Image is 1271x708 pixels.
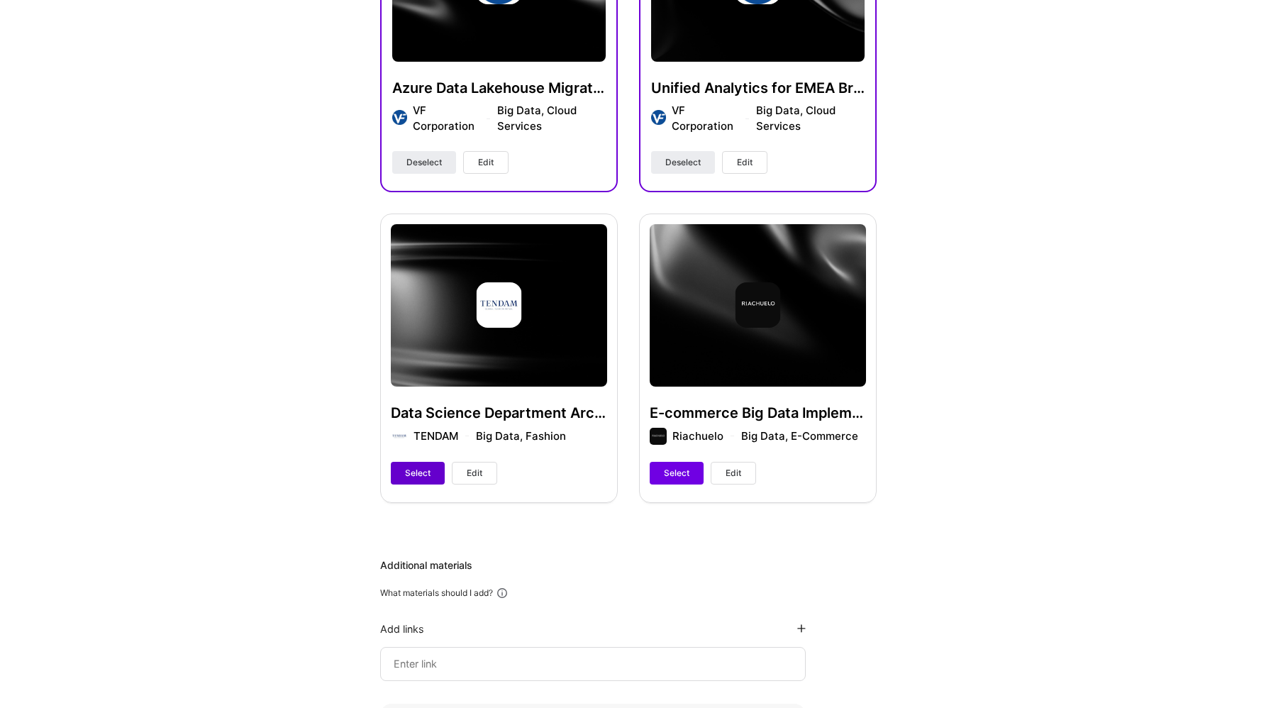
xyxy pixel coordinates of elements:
button: Edit [711,462,756,485]
img: Company logo [651,110,666,125]
h4: Unified Analytics for EMEA Brands [651,79,865,97]
button: Select [650,462,704,485]
span: Edit [737,156,753,169]
div: Add links [380,622,424,636]
img: divider [487,118,490,119]
button: Deselect [392,151,456,174]
div: VF Corporation Big Data, Cloud Services [413,103,606,134]
span: Select [664,467,689,480]
button: Edit [463,151,509,174]
i: icon PlusBlackFlat [797,624,806,633]
div: Additional materials [380,558,877,573]
input: Enter link [392,656,794,673]
span: Edit [467,467,482,480]
button: Deselect [651,151,715,174]
button: Edit [722,151,767,174]
div: What materials should I add? [380,587,493,599]
i: icon Info [496,587,509,599]
img: divider [745,118,749,119]
div: VF Corporation Big Data, Cloud Services [672,103,865,134]
span: Edit [726,467,741,480]
span: Deselect [406,156,442,169]
button: Edit [452,462,497,485]
button: Select [391,462,445,485]
img: Company logo [392,110,407,125]
span: Select [405,467,431,480]
span: Edit [478,156,494,169]
span: Deselect [665,156,701,169]
h4: Azure Data Lakehouse Migration [392,79,606,97]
